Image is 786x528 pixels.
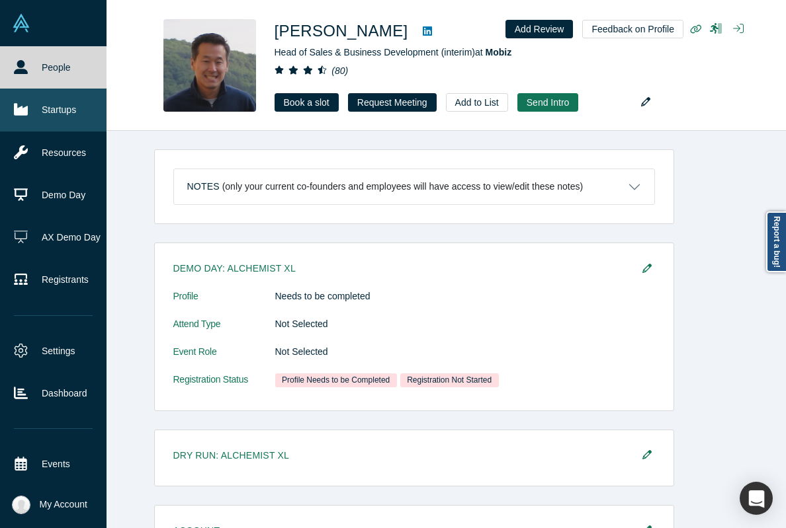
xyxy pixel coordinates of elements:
dd: Not Selected [275,317,655,331]
i: ( 80 ) [331,65,348,76]
dd: Needs to be completed [275,289,655,303]
button: Add to List [446,93,508,112]
h1: [PERSON_NAME] [275,19,408,43]
span: Head of Sales & Business Development (interim) at [275,47,512,57]
button: Send Intro [517,93,579,112]
a: Report a bug! [766,211,786,272]
h3: Notes [187,180,220,194]
img: Katinka Harsányi's Account [12,496,30,514]
img: Michael Chang's Profile Image [163,19,256,112]
h3: Dry Run: Alchemist XL [173,449,636,463]
dt: Event Role [173,345,275,373]
a: Book a slot [275,93,339,112]
p: (only your current co-founders and employees will have access to view/edit these notes) [222,181,584,192]
h3: Demo Day: Alchemist XL [173,262,636,276]
button: Request Meeting [348,93,437,112]
span: Registration Not Started [400,373,499,387]
dd: Not Selected [275,345,655,359]
img: Alchemist Vault Logo [12,14,30,32]
span: My Account [40,498,87,511]
button: Feedback on Profile [582,20,683,38]
button: Add Review [505,20,574,38]
dt: Attend Type [173,317,275,345]
button: My Account [12,496,87,514]
button: Notes (only your current co-founders and employees will have access to view/edit these notes) [174,169,654,204]
span: Profile Needs to be Completed [275,373,397,387]
dt: Profile [173,289,275,317]
a: Mobiz [486,47,512,57]
dt: Registration Status [173,373,275,401]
